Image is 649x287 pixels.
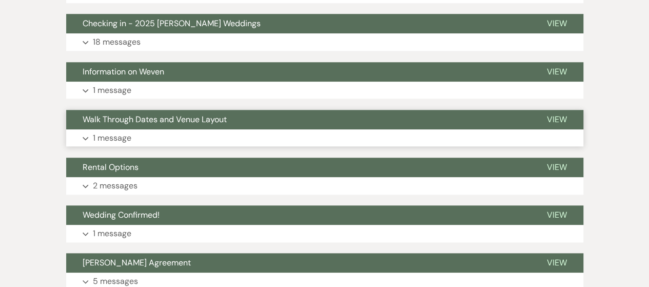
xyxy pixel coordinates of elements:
button: 1 message [66,225,583,242]
p: 1 message [93,131,131,145]
span: View [547,257,567,268]
button: View [530,158,583,177]
button: 1 message [66,129,583,147]
button: Information on Weven [66,62,530,82]
p: 1 message [93,84,131,97]
button: 1 message [66,82,583,99]
button: Walk Through Dates and Venue Layout [66,110,530,129]
span: Wedding Confirmed! [83,209,160,220]
span: Checking in - 2025 [PERSON_NAME] Weddings [83,18,261,29]
button: View [530,62,583,82]
p: 2 messages [93,179,137,193]
span: View [547,209,567,220]
span: View [547,114,567,125]
span: [PERSON_NAME] Agreement [83,257,191,268]
button: Wedding Confirmed! [66,205,530,225]
button: View [530,110,583,129]
span: Information on Weven [83,66,164,77]
p: 18 messages [93,35,141,49]
button: 2 messages [66,177,583,195]
button: View [530,205,583,225]
button: Checking in - 2025 [PERSON_NAME] Weddings [66,14,530,33]
button: Rental Options [66,158,530,177]
button: [PERSON_NAME] Agreement [66,253,530,273]
button: 18 messages [66,33,583,51]
span: Walk Through Dates and Venue Layout [83,114,227,125]
span: View [547,18,567,29]
span: View [547,162,567,173]
span: View [547,66,567,77]
button: View [530,253,583,273]
button: View [530,14,583,33]
span: Rental Options [83,162,139,173]
p: 1 message [93,227,131,240]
